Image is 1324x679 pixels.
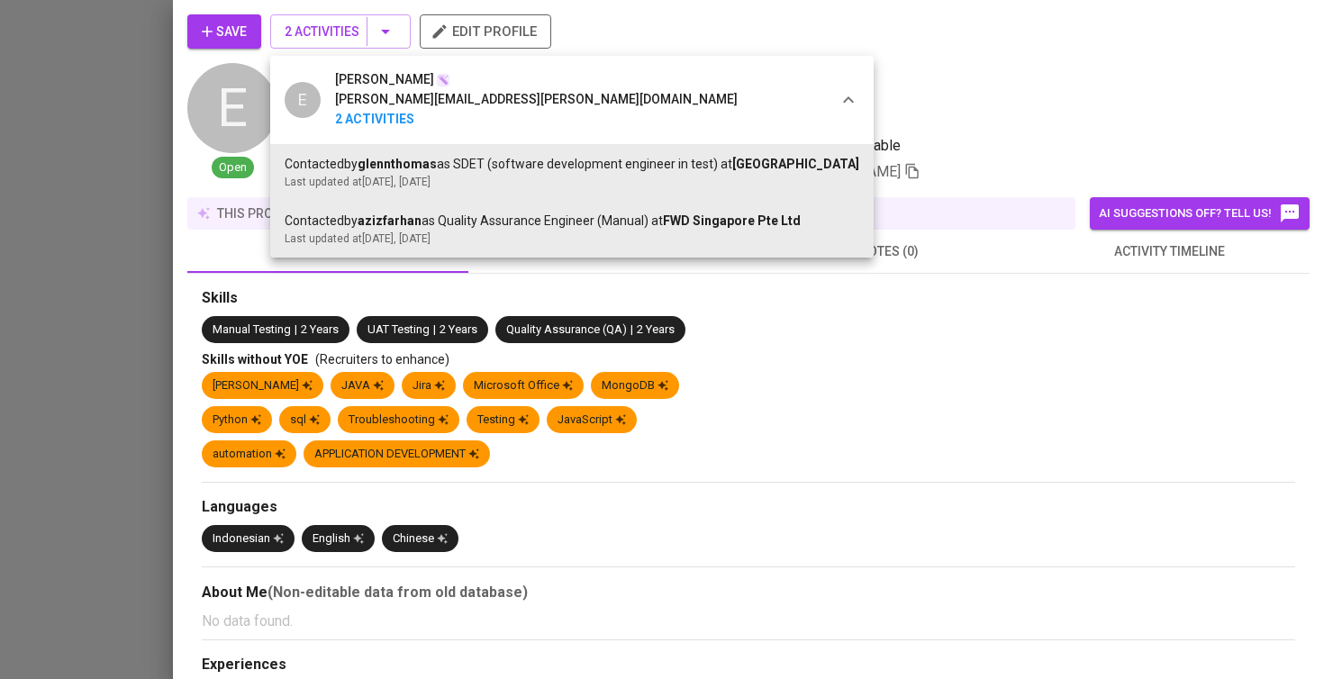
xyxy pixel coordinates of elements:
[335,70,434,90] span: [PERSON_NAME]
[358,157,437,171] b: glennthomas
[285,174,859,190] div: Last updated at [DATE] , [DATE]
[285,231,859,247] div: Last updated at [DATE] , [DATE]
[358,213,422,228] b: azizfarhan
[663,213,801,228] span: FWD Singapore Pte Ltd
[436,73,450,87] img: magic_wand.svg
[285,82,321,118] div: E
[285,212,859,231] div: Contacted by as Quality Assurance Engineer (Manual) at
[335,110,738,130] b: 2 Activities
[335,90,738,110] div: [PERSON_NAME][EMAIL_ADDRESS][PERSON_NAME][DOMAIN_NAME]
[270,56,874,144] div: E[PERSON_NAME][PERSON_NAME][EMAIL_ADDRESS][PERSON_NAME][DOMAIN_NAME]2 Activities
[285,155,859,174] div: Contacted by as SDET (software development engineer in test) at
[732,157,859,171] span: [GEOGRAPHIC_DATA]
